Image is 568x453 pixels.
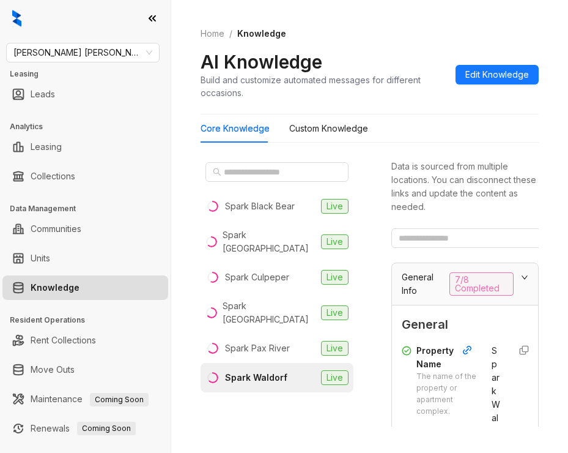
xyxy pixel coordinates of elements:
[31,135,62,159] a: Leasing
[223,299,316,326] div: Spark [GEOGRAPHIC_DATA]
[229,27,232,40] li: /
[321,341,349,356] span: Live
[10,203,171,214] h3: Data Management
[225,371,287,384] div: Spark Waldorf
[321,370,349,385] span: Live
[10,315,171,326] h3: Resident Operations
[31,416,136,441] a: RenewalsComing Soon
[31,82,55,107] a: Leads
[31,246,50,271] a: Units
[31,275,79,300] a: Knowledge
[10,121,171,132] h3: Analytics
[416,344,477,371] div: Property Name
[321,305,349,320] span: Live
[2,328,168,353] li: Rent Collections
[321,270,349,285] span: Live
[198,27,227,40] a: Home
[321,199,349,214] span: Live
[2,358,168,382] li: Move Outs
[31,217,81,241] a: Communities
[2,275,168,300] li: Knowledge
[31,164,75,189] a: Collections
[10,69,171,80] h3: Leasing
[77,422,136,435] span: Coming Soon
[225,271,289,284] div: Spark Culpeper
[392,263,538,305] div: General Info7/8 Completed
[465,68,529,81] span: Edit Knowledge
[449,272,514,296] span: 7/8 Completed
[201,73,446,99] div: Build and customize automated messages for different occasions.
[2,164,168,189] li: Collections
[2,246,168,271] li: Units
[2,387,168,411] li: Maintenance
[213,168,221,176] span: search
[225,200,295,213] div: Spark Black Bear
[12,10,21,27] img: logo
[237,28,286,39] span: Knowledge
[402,271,444,298] span: General Info
[13,43,152,62] span: Gates Hudson
[456,65,539,84] button: Edit Knowledge
[402,315,528,334] span: General
[201,122,270,135] div: Core Knowledge
[2,82,168,107] li: Leads
[2,217,168,241] li: Communities
[2,416,168,441] li: Renewals
[321,234,349,249] span: Live
[31,358,75,382] a: Move Outs
[223,228,316,255] div: Spark [GEOGRAPHIC_DATA]
[31,328,96,353] a: Rent Collections
[289,122,368,135] div: Custom Knowledge
[201,50,322,73] h2: AI Knowledge
[416,371,477,417] div: The name of the property or apartment complex.
[90,393,149,406] span: Coming Soon
[225,342,290,355] div: Spark Pax River
[2,135,168,159] li: Leasing
[521,274,528,281] span: expanded
[391,160,539,214] div: Data is sourced from multiple locations. You can disconnect these links and update the content as...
